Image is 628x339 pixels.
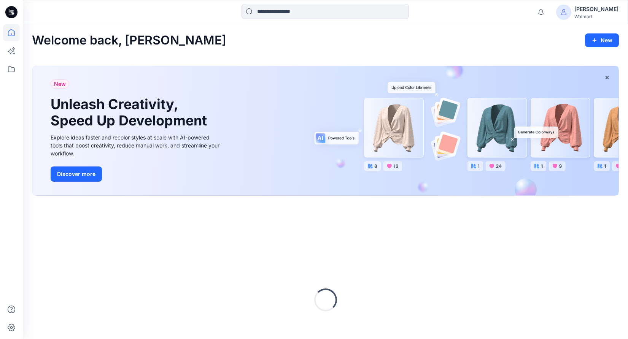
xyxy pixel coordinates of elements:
div: Walmart [574,14,618,19]
h2: Welcome back, [PERSON_NAME] [32,33,226,48]
div: [PERSON_NAME] [574,5,618,14]
span: New [54,79,66,89]
h1: Unleash Creativity, Speed Up Development [51,96,210,129]
a: Discover more [51,166,222,182]
div: Explore ideas faster and recolor styles at scale with AI-powered tools that boost creativity, red... [51,133,222,157]
button: New [585,33,619,47]
button: Discover more [51,166,102,182]
svg: avatar [561,9,567,15]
